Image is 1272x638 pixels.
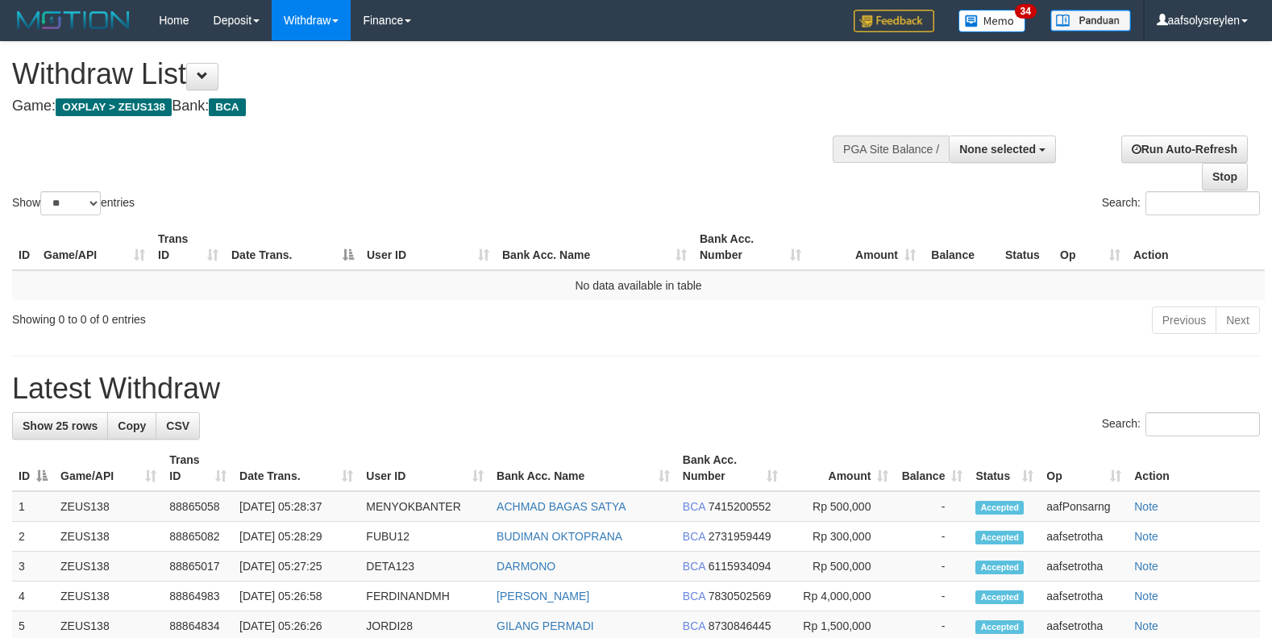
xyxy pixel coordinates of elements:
span: BCA [683,530,705,543]
a: Stop [1202,163,1248,190]
td: 88865058 [163,491,233,522]
td: ZEUS138 [54,582,163,611]
h4: Game: Bank: [12,98,832,115]
span: 34 [1015,4,1037,19]
td: 2 [12,522,54,552]
a: Next [1216,306,1260,334]
input: Search: [1145,191,1260,215]
th: Game/API: activate to sort column ascending [37,224,152,270]
td: No data available in table [12,270,1265,300]
th: Bank Acc. Name: activate to sort column ascending [490,445,676,491]
span: Copy 7830502569 to clipboard [709,590,771,603]
td: aafPonsarng [1040,491,1128,522]
td: - [895,552,969,582]
th: User ID: activate to sort column ascending [360,224,496,270]
th: Amount: activate to sort column ascending [784,445,896,491]
a: Note [1134,560,1158,573]
a: Show 25 rows [12,412,108,440]
label: Show entries [12,191,135,215]
span: Copy 8730846445 to clipboard [709,619,771,632]
td: Rp 300,000 [784,522,896,552]
td: ZEUS138 [54,522,163,552]
th: Op: activate to sort column ascending [1040,445,1128,491]
td: ZEUS138 [54,491,163,522]
span: Accepted [975,501,1024,515]
a: Note [1134,530,1158,543]
span: None selected [959,143,1036,156]
th: Bank Acc. Number: activate to sort column ascending [676,445,784,491]
td: - [895,522,969,552]
span: BCA [683,560,705,573]
span: Copy 2731959449 to clipboard [709,530,771,543]
td: ZEUS138 [54,552,163,582]
td: aafsetrotha [1040,582,1128,611]
a: Note [1134,619,1158,632]
td: DETA123 [360,552,490,582]
a: Note [1134,500,1158,513]
img: Feedback.jpg [854,10,934,32]
th: Status [999,224,1054,270]
span: Accepted [975,590,1024,604]
span: Copy 6115934094 to clipboard [709,560,771,573]
span: Accepted [975,561,1024,574]
td: - [895,491,969,522]
th: Action [1127,224,1265,270]
td: MENYOKBANTER [360,491,490,522]
button: None selected [949,136,1056,163]
td: aafsetrotha [1040,552,1128,582]
td: Rp 4,000,000 [784,582,896,611]
td: Rp 500,000 [784,552,896,582]
a: Copy [107,412,156,440]
td: 88864983 [163,582,233,611]
th: Balance: activate to sort column ascending [895,445,969,491]
td: [DATE] 05:26:58 [233,582,360,611]
th: Bank Acc. Number: activate to sort column ascending [693,224,808,270]
span: CSV [166,419,189,432]
span: Show 25 rows [23,419,98,432]
a: GILANG PERMADI [497,619,594,632]
div: Showing 0 to 0 of 0 entries [12,305,518,327]
a: ACHMAD BAGAS SATYA [497,500,626,513]
a: BUDIMAN OKTOPRANA [497,530,622,543]
td: [DATE] 05:28:29 [233,522,360,552]
span: BCA [683,500,705,513]
img: MOTION_logo.png [12,8,135,32]
th: ID [12,224,37,270]
span: BCA [209,98,245,116]
th: Trans ID: activate to sort column ascending [163,445,233,491]
td: FERDINANDMH [360,582,490,611]
th: Bank Acc. Name: activate to sort column ascending [496,224,693,270]
td: 3 [12,552,54,582]
th: Date Trans.: activate to sort column descending [225,224,360,270]
th: Status: activate to sort column ascending [969,445,1040,491]
th: Date Trans.: activate to sort column ascending [233,445,360,491]
th: ID: activate to sort column descending [12,445,54,491]
input: Search: [1145,412,1260,436]
label: Search: [1102,412,1260,436]
span: Copy [118,419,146,432]
td: 1 [12,491,54,522]
td: 4 [12,582,54,611]
div: PGA Site Balance / [833,136,949,163]
td: aafsetrotha [1040,522,1128,552]
span: Accepted [975,620,1024,634]
a: Run Auto-Refresh [1121,136,1248,163]
th: Trans ID: activate to sort column ascending [152,224,225,270]
th: Amount: activate to sort column ascending [808,224,922,270]
td: 88865017 [163,552,233,582]
td: Rp 500,000 [784,491,896,522]
a: Note [1134,590,1158,603]
a: Previous [1152,306,1216,334]
a: CSV [156,412,200,440]
span: OXPLAY > ZEUS138 [56,98,172,116]
td: [DATE] 05:27:25 [233,552,360,582]
th: Balance [922,224,999,270]
h1: Withdraw List [12,58,832,90]
span: BCA [683,590,705,603]
td: [DATE] 05:28:37 [233,491,360,522]
span: Copy 7415200552 to clipboard [709,500,771,513]
td: FUBU12 [360,522,490,552]
td: 88865082 [163,522,233,552]
label: Search: [1102,191,1260,215]
th: User ID: activate to sort column ascending [360,445,490,491]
